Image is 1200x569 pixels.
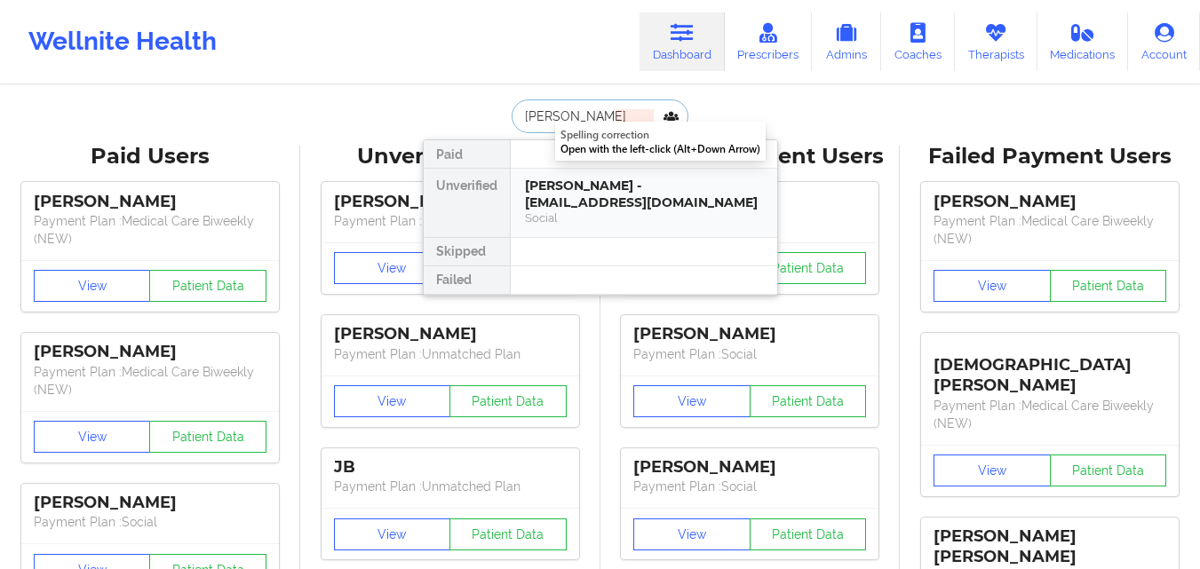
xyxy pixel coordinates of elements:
[334,252,451,284] button: View
[955,12,1037,71] a: Therapists
[334,212,567,230] p: Payment Plan : Unmatched Plan
[34,342,266,362] div: [PERSON_NAME]
[424,266,510,295] div: Failed
[640,12,725,71] a: Dashboard
[34,421,151,453] button: View
[934,192,1166,212] div: [PERSON_NAME]
[525,178,763,210] div: [PERSON_NAME] - [EMAIL_ADDRESS][DOMAIN_NAME]
[149,421,266,453] button: Patient Data
[633,324,866,344] div: [PERSON_NAME]
[334,457,567,478] div: JB
[633,478,866,495] p: Payment Plan : Social
[34,270,151,302] button: View
[633,457,866,478] div: [PERSON_NAME]
[149,270,266,302] button: Patient Data
[881,12,955,71] a: Coaches
[750,385,867,417] button: Patient Data
[34,493,266,513] div: [PERSON_NAME]
[934,454,1051,486] button: View
[34,363,266,399] p: Payment Plan : Medical Care Biweekly (NEW)
[424,169,510,238] div: Unverified
[812,12,881,71] a: Admins
[912,143,1188,170] div: Failed Payment Users
[449,385,567,417] button: Patient Data
[34,192,266,212] div: [PERSON_NAME]
[934,212,1166,248] p: Payment Plan : Medical Care Biweekly (NEW)
[633,385,751,417] button: View
[334,478,567,495] p: Payment Plan : Unmatched Plan
[334,324,567,344] div: [PERSON_NAME]
[934,270,1051,302] button: View
[525,210,763,225] div: Social
[334,192,567,212] div: [PERSON_NAME]
[1037,12,1129,71] a: Medications
[1128,12,1200,71] a: Account
[334,345,567,363] p: Payment Plan : Unmatched Plan
[12,143,288,170] div: Paid Users
[313,143,588,170] div: Unverified Users
[334,385,451,417] button: View
[725,12,813,71] a: Prescribers
[934,526,1166,567] div: [PERSON_NAME] [PERSON_NAME]
[934,397,1166,432] p: Payment Plan : Medical Care Biweekly (NEW)
[633,518,751,550] button: View
[449,518,567,550] button: Patient Data
[424,140,510,169] div: Paid
[934,342,1166,396] div: [DEMOGRAPHIC_DATA][PERSON_NAME]
[34,513,266,531] p: Payment Plan : Social
[750,252,867,284] button: Patient Data
[1050,270,1167,302] button: Patient Data
[34,212,266,248] p: Payment Plan : Medical Care Biweekly (NEW)
[1050,454,1167,486] button: Patient Data
[633,345,866,363] p: Payment Plan : Social
[750,518,867,550] button: Patient Data
[334,518,451,550] button: View
[424,238,510,266] div: Skipped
